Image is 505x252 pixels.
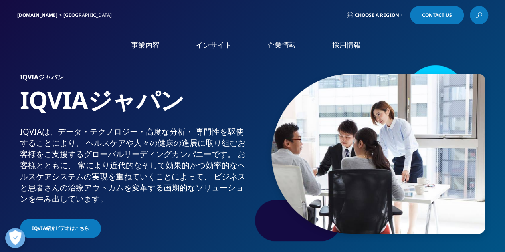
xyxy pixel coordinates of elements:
a: [DOMAIN_NAME] [17,12,57,18]
a: Contact Us [410,6,464,24]
a: 採用情報 [332,40,361,50]
span: Choose a Region [355,12,399,18]
a: 企業情報 [267,40,296,50]
span: Contact Us [422,13,452,18]
a: インサイト [196,40,232,50]
span: IQVIA紹介ビデオはこちら [32,225,89,232]
nav: Primary [84,28,488,66]
a: IQVIA紹介ビデオはこちら [20,219,101,238]
img: 873_asian-businesspeople-meeting-in-office.jpg [271,74,485,234]
div: IQVIAは、​データ・​テクノロジー・​高度な​分析・​ 専門性を​駆使する​ことに​より、​ ヘルスケアや​人々の​健康の​進展に​取り組む​お客様を​ご支援​する​グローバル​リーディング... [20,126,250,204]
h6: IQVIAジャパン [20,74,250,85]
button: 優先設定センターを開く [5,228,25,248]
div: [GEOGRAPHIC_DATA] [63,12,115,18]
h1: IQVIAジャパン [20,85,250,126]
a: 事業内容 [131,40,160,50]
